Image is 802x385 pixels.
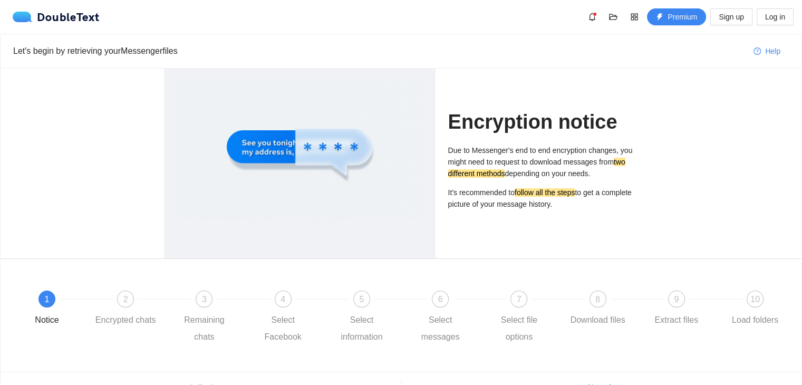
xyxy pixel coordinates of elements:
button: bell [584,8,601,25]
span: Help [765,45,780,57]
div: 3Remaining chats [173,291,252,345]
button: appstore [626,8,643,25]
div: Notice [35,312,59,329]
div: 6Select messages [410,291,488,345]
span: 2 [123,295,128,304]
span: 4 [281,295,285,304]
div: 9Extract files [646,291,724,329]
span: folder-open [605,13,621,21]
div: 8Download files [567,291,646,329]
div: 7Select file options [488,291,567,345]
span: 8 [595,295,600,304]
div: 1Notice [16,291,95,329]
p: Due to Messenger's end to end encryption changes, you might need to request to download messages ... [448,145,639,179]
span: 7 [517,295,521,304]
button: Log in [757,8,794,25]
div: Encrypted chats [95,312,156,329]
div: Select Facebook [253,312,314,345]
div: 2Encrypted chats [95,291,173,329]
p: It's recommended to to get a complete picture of your message history. [448,187,639,210]
span: 5 [359,295,364,304]
span: 3 [202,295,207,304]
button: thunderboltPremium [647,8,706,25]
button: Sign up [710,8,752,25]
div: Select information [331,312,392,345]
span: Sign up [719,11,743,23]
mark: two different methods [448,158,625,178]
button: folder-open [605,8,622,25]
div: Extract files [654,312,698,329]
span: thunderbolt [656,13,663,22]
img: logo [13,12,37,22]
div: Download files [571,312,625,329]
mark: follow all the steps [515,188,575,197]
div: Let's begin by retrieving your Messenger files [13,44,745,57]
div: 10Load folders [724,291,786,329]
div: Remaining chats [173,312,235,345]
div: 5Select information [331,291,410,345]
div: 4Select Facebook [253,291,331,345]
div: Select file options [488,312,549,345]
a: logoDoubleText [13,12,100,22]
span: 10 [750,295,760,304]
span: 9 [674,295,679,304]
div: DoubleText [13,12,100,22]
h1: Encryption notice [448,110,639,134]
div: Select messages [410,312,471,345]
span: appstore [626,13,642,21]
span: 1 [45,295,50,304]
span: bell [584,13,600,21]
span: 6 [438,295,443,304]
span: question-circle [753,47,761,56]
span: Premium [668,11,697,23]
button: question-circleHelp [745,43,789,60]
span: Log in [765,11,785,23]
div: Load folders [732,312,778,329]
